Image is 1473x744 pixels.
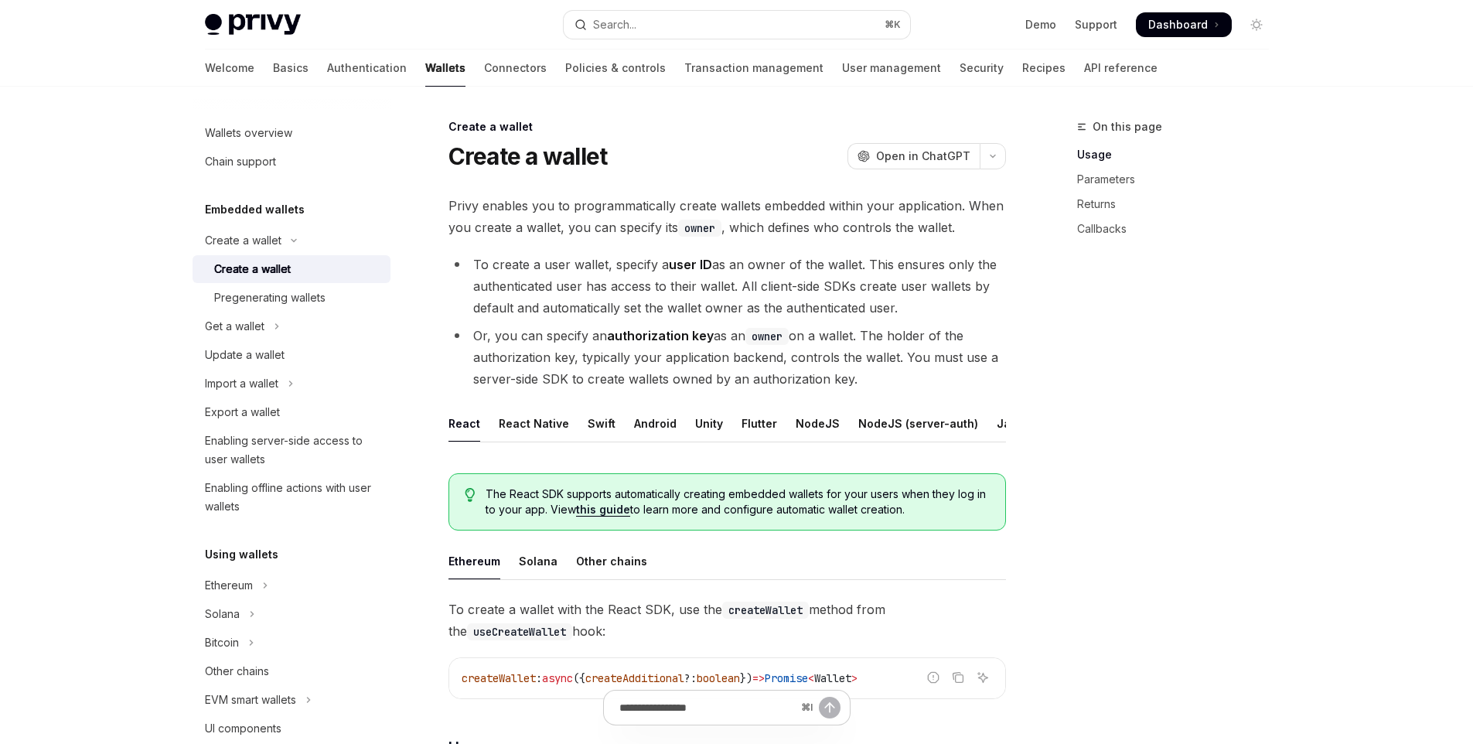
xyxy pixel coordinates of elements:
[205,152,276,171] div: Chain support
[205,576,253,595] div: Ethereum
[593,15,636,34] div: Search...
[205,49,254,87] a: Welcome
[205,374,278,393] div: Import a wallet
[808,671,814,685] span: <
[847,143,980,169] button: Open in ChatGPT
[669,257,712,272] strong: user ID
[576,503,630,517] a: this guide
[448,599,1006,642] span: To create a wallet with the React SDK, use the method from the hook:
[573,671,585,685] span: ({
[193,629,390,657] button: Toggle Bitcoin section
[205,403,280,421] div: Export a wallet
[193,341,390,369] a: Update a wallet
[695,405,723,442] div: Unity
[448,195,1006,238] span: Privy enables you to programmatically create wallets embedded within your application. When you c...
[193,312,390,340] button: Toggle Get a wallet section
[448,254,1006,319] li: To create a user wallet, specify a as an owner of the wallet. This ensures only the authenticated...
[193,227,390,254] button: Toggle Create a wallet section
[467,623,572,640] code: useCreateWallet
[205,691,296,709] div: EVM smart wallets
[1022,49,1066,87] a: Recipes
[1093,118,1162,136] span: On this page
[819,697,840,718] button: Send message
[484,49,547,87] a: Connectors
[973,667,993,688] button: Ask AI
[1136,12,1232,37] a: Dashboard
[193,600,390,628] button: Toggle Solana section
[448,405,480,442] div: React
[1077,142,1281,167] a: Usage
[722,602,809,619] code: createWallet
[273,49,309,87] a: Basics
[214,260,291,278] div: Create a wallet
[462,671,536,685] span: createWallet
[634,405,677,442] div: Android
[740,671,752,685] span: })
[885,19,901,31] span: ⌘ K
[1148,17,1208,32] span: Dashboard
[499,405,569,442] div: React Native
[205,545,278,564] h5: Using wallets
[678,220,721,237] code: owner
[607,328,714,343] strong: authorization key
[193,686,390,714] button: Toggle EVM smart wallets section
[214,288,326,307] div: Pregenerating wallets
[585,671,684,685] span: createAdditional
[519,543,557,579] div: Solana
[697,671,740,685] span: boolean
[205,14,301,36] img: light logo
[205,317,264,336] div: Get a wallet
[745,328,789,345] code: owner
[752,671,765,685] span: =>
[465,488,476,502] svg: Tip
[565,49,666,87] a: Policies & controls
[1244,12,1269,37] button: Toggle dark mode
[205,719,281,738] div: UI components
[327,49,407,87] a: Authentication
[205,200,305,219] h5: Embedded wallets
[448,325,1006,390] li: Or, you can specify an as an on a wallet. The holder of the authorization key, typically your app...
[796,405,840,442] div: NodeJS
[948,667,968,688] button: Copy the contents from the code block
[205,432,381,469] div: Enabling server-side access to user wallets
[814,671,851,685] span: Wallet
[1077,192,1281,217] a: Returns
[193,284,390,312] a: Pregenerating wallets
[1084,49,1158,87] a: API reference
[1025,17,1056,32] a: Demo
[205,346,285,364] div: Update a wallet
[876,148,970,164] span: Open in ChatGPT
[193,427,390,473] a: Enabling server-side access to user wallets
[448,543,500,579] div: Ethereum
[193,148,390,176] a: Chain support
[765,671,808,685] span: Promise
[997,405,1024,442] div: Java
[193,715,390,742] a: UI components
[193,657,390,685] a: Other chains
[448,119,1006,135] div: Create a wallet
[542,671,573,685] span: async
[923,667,943,688] button: Report incorrect code
[205,605,240,623] div: Solana
[588,405,615,442] div: Swift
[1077,167,1281,192] a: Parameters
[684,49,823,87] a: Transaction management
[851,671,858,685] span: >
[960,49,1004,87] a: Security
[193,370,390,398] button: Toggle Import a wallet section
[684,671,697,685] span: ?:
[842,49,941,87] a: User management
[425,49,465,87] a: Wallets
[576,543,647,579] div: Other chains
[742,405,777,442] div: Flutter
[619,691,795,725] input: Ask a question...
[448,142,608,170] h1: Create a wallet
[205,662,269,681] div: Other chains
[858,405,978,442] div: NodeJS (server-auth)
[205,633,239,652] div: Bitcoin
[193,255,390,283] a: Create a wallet
[205,231,281,250] div: Create a wallet
[193,572,390,599] button: Toggle Ethereum section
[205,124,292,142] div: Wallets overview
[486,486,989,517] span: The React SDK supports automatically creating embedded wallets for your users when they log in to...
